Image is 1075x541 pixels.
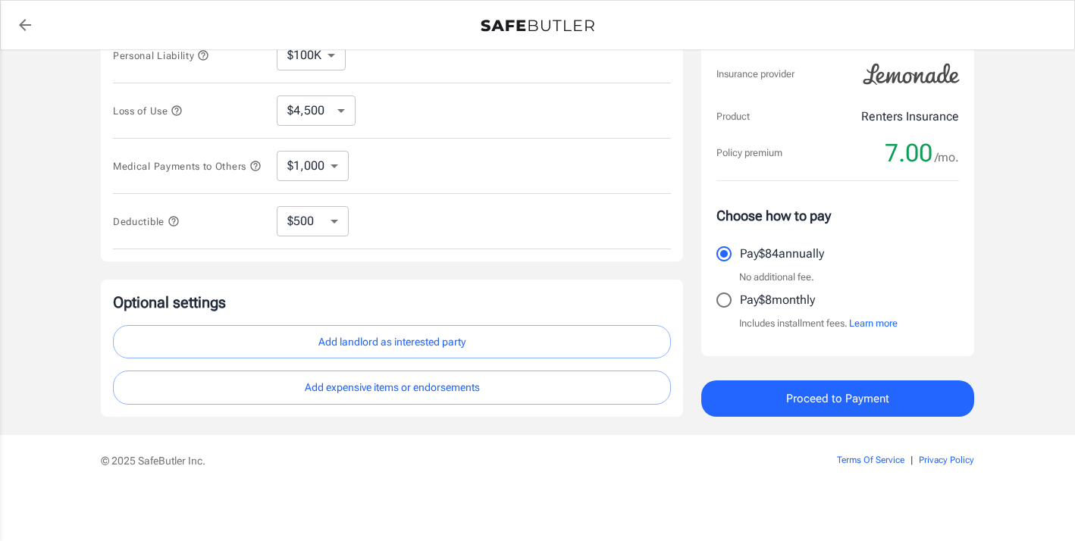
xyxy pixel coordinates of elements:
span: Medical Payments to Others [113,161,262,172]
img: Lemonade [854,53,968,95]
p: Renters Insurance [861,108,959,126]
a: Privacy Policy [919,455,974,465]
button: Loss of Use [113,102,183,120]
span: 7.00 [885,138,932,168]
p: Includes installment fees. [739,316,898,331]
img: Back to quotes [481,20,594,32]
span: Loss of Use [113,105,183,117]
p: Insurance provider [716,67,794,82]
p: © 2025 SafeButler Inc. [101,453,751,468]
p: Optional settings [113,292,671,313]
span: Deductible [113,216,180,227]
button: Add landlord as interested party [113,325,671,359]
span: /mo. [935,147,959,168]
button: Personal Liability [113,46,209,64]
p: Policy premium [716,145,782,161]
span: Proceed to Payment [786,389,889,408]
span: | [910,455,913,465]
button: Medical Payments to Others [113,157,262,175]
a: Terms Of Service [837,455,904,465]
button: Add expensive items or endorsements [113,371,671,405]
p: Pay $8 monthly [740,291,815,309]
p: Pay $84 annually [740,245,824,263]
button: Proceed to Payment [701,380,974,417]
span: Personal Liability [113,50,209,61]
p: No additional fee. [739,270,814,285]
p: Product [716,109,750,124]
p: Choose how to pay [716,205,959,226]
button: Learn more [849,316,898,331]
button: Deductible [113,212,180,230]
a: back to quotes [10,10,40,40]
